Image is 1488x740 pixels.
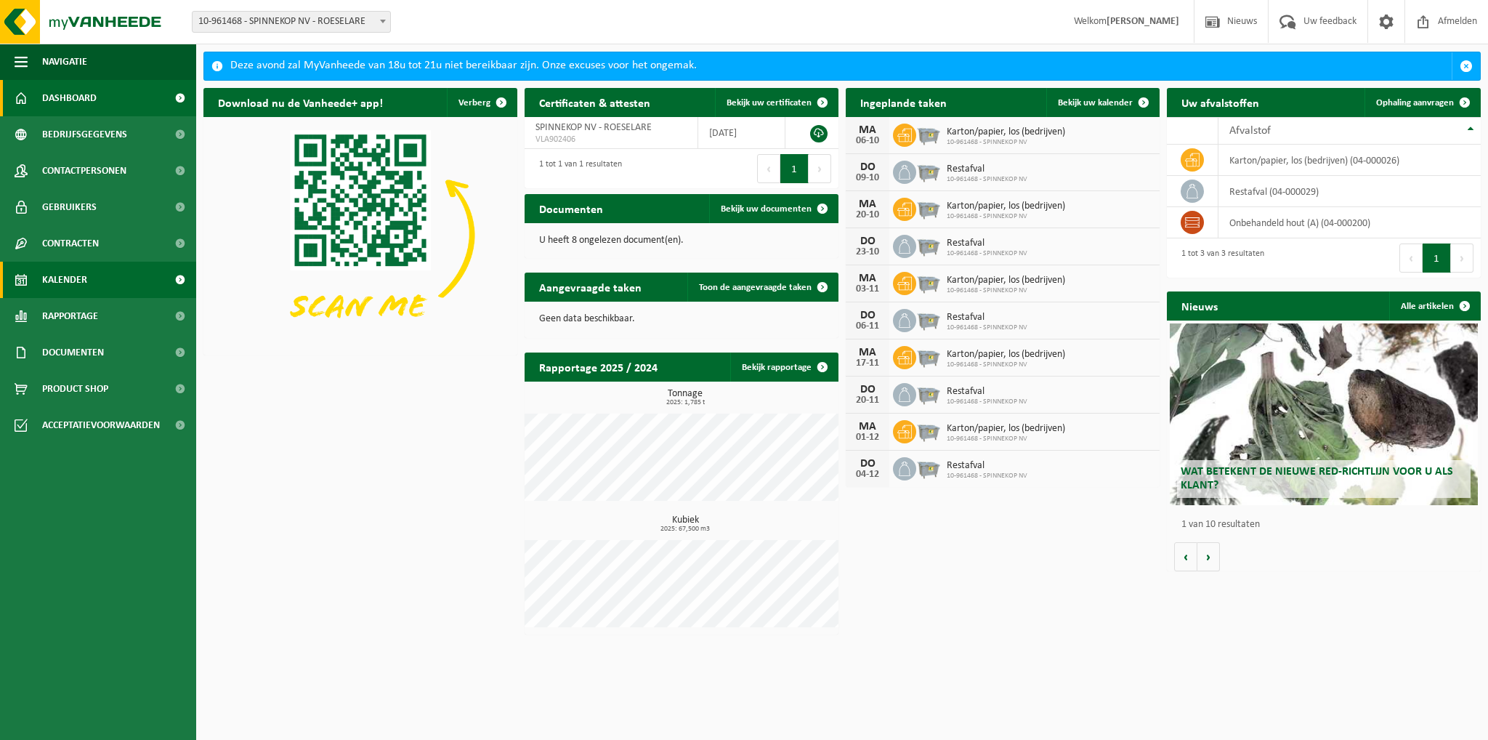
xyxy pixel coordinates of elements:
div: 06-11 [853,321,882,331]
td: karton/papier, los (bedrijven) (04-000026) [1218,145,1481,176]
h2: Rapportage 2025 / 2024 [525,353,672,381]
button: Verberg [447,88,516,117]
p: Geen data beschikbaar. [539,314,824,324]
img: WB-2500-GAL-GY-01 [916,344,941,369]
td: restafval (04-000029) [1218,176,1481,207]
span: SPINNEKOP NV - ROESELARE [535,122,652,133]
span: 2025: 1,785 t [532,399,838,406]
span: Toon de aangevraagde taken [699,283,812,292]
a: Wat betekent de nieuwe RED-richtlijn voor u als klant? [1170,323,1477,505]
span: Verberg [458,98,490,108]
span: 10-961468 - SPINNEKOP NV [947,323,1027,332]
span: Restafval [947,386,1027,398]
span: Rapportage [42,298,98,334]
strong: [PERSON_NAME] [1107,16,1179,27]
div: 1 tot 3 van 3 resultaten [1174,242,1264,274]
h2: Download nu de Vanheede+ app! [203,88,397,116]
div: 23-10 [853,247,882,257]
a: Bekijk uw kalender [1046,88,1158,117]
div: 20-11 [853,395,882,406]
div: 06-10 [853,136,882,146]
span: Bedrijfsgegevens [42,116,127,153]
button: 1 [780,154,809,183]
span: Acceptatievoorwaarden [42,407,160,443]
span: Karton/papier, los (bedrijven) [947,349,1065,361]
button: Previous [1399,244,1423,273]
img: WB-2500-GAL-GY-01 [916,455,941,480]
a: Bekijk rapportage [730,353,837,382]
span: Contracten [42,225,99,262]
span: 10-961468 - SPINNEKOP NV [947,435,1065,443]
span: Restafval [947,460,1027,472]
img: WB-2500-GAL-GY-01 [916,381,941,406]
div: DO [853,236,882,247]
span: Karton/papier, los (bedrijven) [947,126,1065,138]
img: Download de VHEPlus App [203,117,517,353]
span: Karton/papier, los (bedrijven) [947,201,1065,212]
h2: Ingeplande taken [846,88,961,116]
span: 10-961468 - SPINNEKOP NV [947,175,1027,184]
div: MA [853,198,882,210]
span: Restafval [947,238,1027,249]
img: WB-2500-GAL-GY-01 [916,233,941,257]
a: Toon de aangevraagde taken [687,273,837,302]
img: WB-2500-GAL-GY-01 [916,196,941,220]
img: WB-2500-GAL-GY-01 [916,307,941,331]
span: Navigatie [42,44,87,80]
span: 10-961468 - SPINNEKOP NV [947,472,1027,480]
a: Bekijk uw certificaten [715,88,837,117]
div: MA [853,124,882,136]
span: Afvalstof [1229,125,1271,137]
span: Bekijk uw certificaten [727,98,812,108]
div: MA [853,273,882,284]
span: Karton/papier, los (bedrijven) [947,423,1065,435]
div: 09-10 [853,173,882,183]
span: Kalender [42,262,87,298]
h2: Aangevraagde taken [525,273,656,301]
div: DO [853,384,882,395]
div: DO [853,310,882,321]
div: 20-10 [853,210,882,220]
img: WB-2500-GAL-GY-01 [916,121,941,146]
h3: Tonnage [532,389,838,406]
span: Bekijk uw kalender [1058,98,1133,108]
span: 10-961468 - SPINNEKOP NV [947,138,1065,147]
span: 10-961468 - SPINNEKOP NV - ROESELARE [193,12,390,32]
h2: Documenten [525,194,618,222]
button: Volgende [1197,542,1220,571]
h2: Certificaten & attesten [525,88,665,116]
span: 10-961468 - SPINNEKOP NV [947,249,1027,258]
span: Gebruikers [42,189,97,225]
div: 03-11 [853,284,882,294]
div: MA [853,421,882,433]
span: Documenten [42,334,104,371]
img: WB-2500-GAL-GY-01 [916,158,941,183]
span: Dashboard [42,80,97,116]
div: 1 tot 1 van 1 resultaten [532,153,622,185]
button: Next [809,154,831,183]
span: VLA902406 [535,134,687,145]
span: Contactpersonen [42,153,126,189]
img: WB-2500-GAL-GY-01 [916,418,941,443]
button: 1 [1423,244,1451,273]
div: 04-12 [853,470,882,480]
button: Vorige [1174,542,1197,571]
div: MA [853,347,882,358]
span: Wat betekent de nieuwe RED-richtlijn voor u als klant? [1181,466,1453,491]
h2: Nieuws [1167,291,1232,320]
img: WB-2500-GAL-GY-01 [916,270,941,294]
span: Bekijk uw documenten [721,204,812,214]
span: Product Shop [42,371,108,407]
div: DO [853,161,882,173]
div: 17-11 [853,358,882,369]
span: Restafval [947,312,1027,323]
span: 10-961468 - SPINNEKOP NV [947,398,1027,406]
td: onbehandeld hout (A) (04-000200) [1218,207,1481,238]
button: Next [1451,244,1473,273]
a: Alle artikelen [1389,291,1479,321]
span: Ophaling aanvragen [1376,98,1454,108]
span: 10-961468 - SPINNEKOP NV [947,286,1065,295]
button: Previous [757,154,780,183]
h2: Uw afvalstoffen [1167,88,1274,116]
span: Restafval [947,164,1027,175]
